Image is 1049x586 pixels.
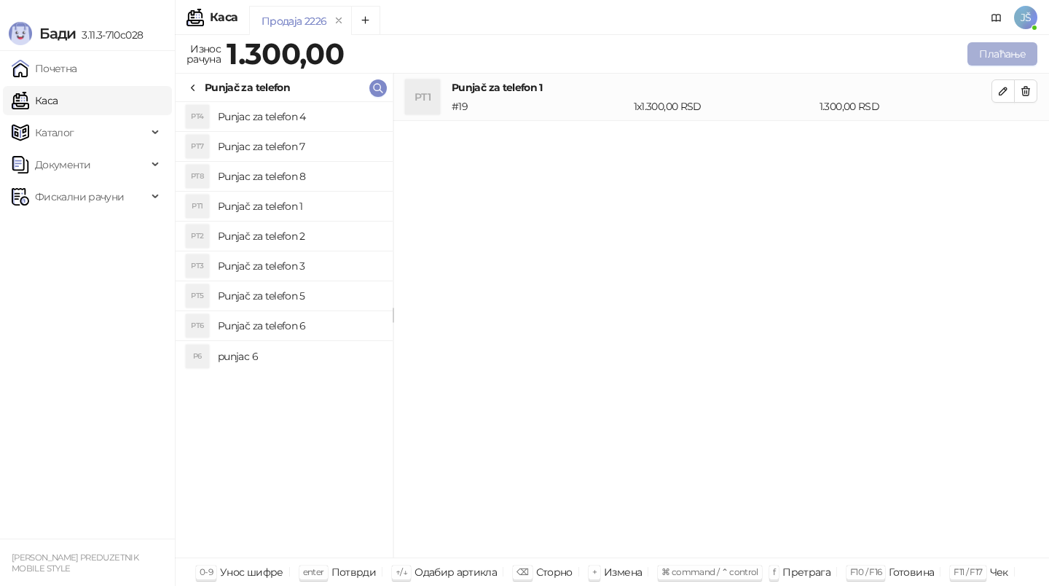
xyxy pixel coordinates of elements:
[331,563,377,582] div: Потврди
[329,15,348,27] button: remove
[12,86,58,115] a: Каса
[186,195,209,218] div: PT1
[218,284,381,308] h4: Punjač za telefon 5
[452,79,991,95] h4: Punjač za telefon 1
[205,79,290,95] div: Punjač za telefon
[218,195,381,218] h4: Punjač za telefon 1
[218,105,381,128] h4: Punjac za telefon 4
[631,98,817,114] div: 1 x 1.300,00 RSD
[186,224,209,248] div: PT2
[782,563,830,582] div: Претрага
[592,566,597,577] span: +
[661,566,758,577] span: ⌘ command / ⌃ control
[817,98,994,114] div: 1.300,00 RSD
[990,563,1008,582] div: Чек
[218,224,381,248] h4: Punjač za telefon 2
[184,39,224,69] div: Износ рачуна
[227,36,344,71] strong: 1.300,00
[35,182,124,211] span: Фискални рачуни
[967,42,1037,66] button: Плаћање
[186,254,209,278] div: PT3
[39,25,76,42] span: Бади
[35,118,74,147] span: Каталог
[985,6,1008,29] a: Документација
[9,22,32,45] img: Logo
[12,552,138,574] small: [PERSON_NAME] PREDUZETNIK MOBILE STYLE
[186,105,209,128] div: PT4
[604,563,642,582] div: Измена
[218,135,381,158] h4: Punjac za telefon 7
[351,6,380,35] button: Add tab
[186,314,209,337] div: PT6
[396,566,407,577] span: ↑/↓
[186,284,209,308] div: PT5
[850,566,881,577] span: F10 / F16
[262,13,326,29] div: Продаја 2226
[889,563,934,582] div: Готовина
[186,165,209,188] div: PT8
[76,28,143,42] span: 3.11.3-710c028
[218,314,381,337] h4: Punjač za telefon 6
[773,566,775,577] span: f
[186,135,209,158] div: PT7
[200,566,213,577] span: 0-9
[220,563,283,582] div: Унос шифре
[12,54,77,83] a: Почетна
[35,150,90,179] span: Документи
[303,566,324,577] span: enter
[449,98,631,114] div: # 19
[1014,6,1037,29] span: JŠ
[210,12,237,23] div: Каса
[218,345,381,368] h4: punjac 6
[536,563,573,582] div: Сторно
[218,165,381,188] h4: Punjac za telefon 8
[516,566,528,577] span: ⌫
[218,254,381,278] h4: Punjač za telefon 3
[405,79,440,114] div: PT1
[954,566,982,577] span: F11 / F17
[186,345,209,368] div: P6
[176,102,393,558] div: grid
[415,563,497,582] div: Одабир артикла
